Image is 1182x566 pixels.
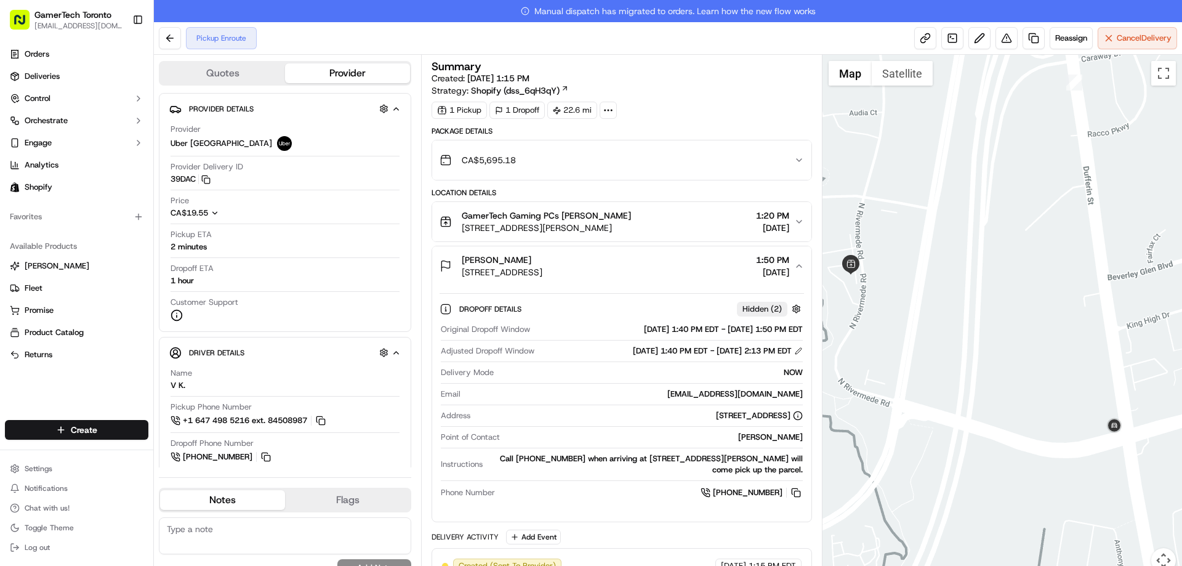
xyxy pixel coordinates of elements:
a: [PERSON_NAME] [10,261,143,272]
button: GamerTech Toronto[EMAIL_ADDRESS][DOMAIN_NAME] [5,5,127,34]
p: Welcome 👋 [12,49,224,69]
button: Orchestrate [5,111,148,131]
span: Driver Details [189,348,244,358]
h3: Summary [432,61,481,72]
span: Fleet [25,283,42,294]
img: 4920774857489_3d7f54699973ba98c624_72.jpg [26,118,48,140]
button: Chat with us! [5,499,148,517]
button: Show street map [829,61,872,86]
a: +1 647 498 5216 ext. 84508987 [171,414,328,427]
div: Past conversations [12,160,82,170]
span: Orders [25,49,49,60]
button: Show satellite imagery [872,61,933,86]
button: Reassign [1050,27,1093,49]
img: Nash [12,12,37,37]
span: Control [25,93,50,104]
span: [PHONE_NUMBER] [183,451,252,463]
span: Dropoff Phone Number [171,438,254,449]
span: Phone Number [441,487,495,498]
span: Cancel Delivery [1117,33,1172,44]
a: [PHONE_NUMBER] [701,486,803,499]
div: 22.6 mi [547,102,597,119]
span: [PERSON_NAME] [462,254,531,266]
span: • [102,224,107,234]
button: Notifications [5,480,148,497]
button: [PERSON_NAME][STREET_ADDRESS]1:50 PM[DATE] [432,246,811,286]
div: [DATE] 1:40 PM EDT - [DATE] 1:50 PM EDT [535,324,802,335]
button: Driver Details [169,342,401,363]
a: 📗Knowledge Base [7,270,99,293]
div: [PERSON_NAME] [505,432,802,443]
a: Fleet [10,283,143,294]
a: Promise [10,305,143,316]
div: 1 [1066,75,1082,91]
span: Notifications [25,483,68,493]
button: Log out [5,539,148,556]
span: Provider Details [189,104,254,114]
span: Original Dropoff Window [441,324,530,335]
button: GamerTech Gaming PCs [PERSON_NAME][STREET_ADDRESS][PERSON_NAME]1:20 PM[DATE] [432,202,811,241]
div: 💻 [104,277,114,286]
button: Toggle fullscreen view [1151,61,1176,86]
span: [STREET_ADDRESS][PERSON_NAME] [462,222,631,234]
span: Settings [25,464,52,474]
input: Got a question? Start typing here... [32,79,222,92]
span: Toggle Theme [25,523,74,533]
div: Delivery Activity [432,532,499,542]
button: Control [5,89,148,108]
button: Create [5,420,148,440]
button: 39DAC [171,174,211,185]
span: Log out [25,543,50,552]
span: Chat with us! [25,503,70,513]
span: Manual dispatch has migrated to orders. Learn how the new flow works [521,5,816,17]
div: [DATE] 1:40 PM EDT - [DATE] 2:13 PM EDT [633,346,803,357]
span: Instructions [441,459,483,470]
img: 1736555255976-a54dd68f-1ca7-489b-9aae-adbdc363a1c4 [25,192,34,201]
span: 1:50 PM [756,254,789,266]
button: Fleet [5,278,148,298]
span: Promise [25,305,54,316]
div: [STREET_ADDRESS] [716,410,803,421]
span: Hidden ( 2 ) [742,304,782,315]
span: Deliveries [25,71,60,82]
span: Analytics [25,160,58,171]
span: Uber [GEOGRAPHIC_DATA] [171,138,272,149]
span: Dropoff Details [459,304,524,314]
button: Provider [285,63,410,83]
span: Adjusted Dropoff Window [441,346,534,357]
span: 1:20 PM [756,209,789,222]
span: Price [171,195,189,206]
span: [STREET_ADDRESS] [462,266,542,278]
span: [DATE] [756,266,789,278]
div: [PERSON_NAME][STREET_ADDRESS]1:50 PM[DATE] [432,286,811,522]
button: Returns [5,345,148,365]
span: [PERSON_NAME] [38,191,100,201]
span: Email [441,389,460,400]
div: Location Details [432,188,811,198]
div: Package Details [432,126,811,136]
button: Quotes [160,63,285,83]
span: Customer Support [171,297,238,308]
a: 💻API Documentation [99,270,203,293]
div: NOW [499,367,802,378]
img: uber-new-logo.jpeg [277,136,292,151]
div: 1 hour [171,275,194,286]
button: CA$5,695.18 [432,140,811,180]
div: Available Products [5,237,148,256]
span: Pickup ETA [171,229,212,240]
a: Analytics [5,155,148,175]
a: [PHONE_NUMBER] [171,450,273,464]
div: 📗 [12,277,22,286]
span: [DATE] [109,191,134,201]
span: +1 647 498 5216 ext. 84508987 [183,415,307,426]
span: Pickup Phone Number [171,402,252,413]
div: 1 Pickup [432,102,487,119]
span: Reassign [1055,33,1087,44]
button: [PERSON_NAME] [5,256,148,276]
span: Delivery Mode [441,367,494,378]
a: Deliveries [5,67,148,86]
span: API Documentation [116,275,198,288]
span: Created: [432,72,529,84]
span: Dropoff ETA [171,263,214,274]
a: Shopify (dss_6qH3qY) [471,84,569,97]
